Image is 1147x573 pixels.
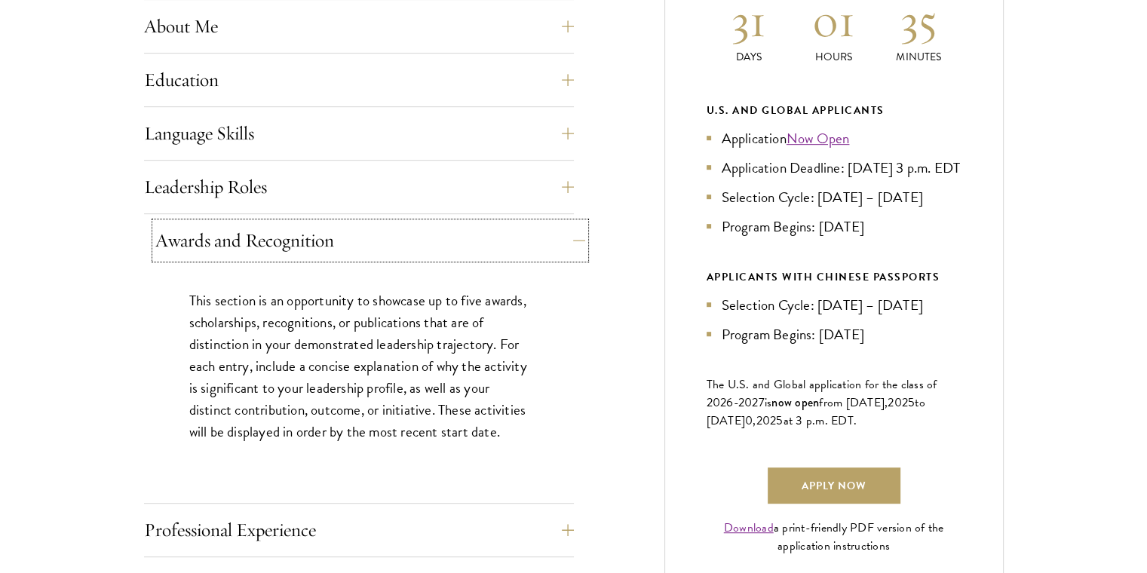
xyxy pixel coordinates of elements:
[776,412,783,430] span: 5
[144,115,574,152] button: Language Skills
[707,323,961,345] li: Program Begins: [DATE]
[819,394,888,412] span: from [DATE],
[144,512,574,548] button: Professional Experience
[787,127,850,149] a: Now Open
[876,49,961,65] p: Minutes
[745,412,753,430] span: 0
[707,268,961,286] div: APPLICANTS WITH CHINESE PASSPORTS
[707,394,925,430] span: to [DATE]
[707,186,961,208] li: Selection Cycle: [DATE] – [DATE]
[707,127,961,149] li: Application
[144,62,574,98] button: Education
[771,394,819,411] span: now open
[768,467,900,504] a: Apply Now
[726,394,733,412] span: 6
[765,394,772,412] span: is
[756,412,777,430] span: 202
[144,8,574,44] button: About Me
[144,169,574,205] button: Leadership Roles
[707,49,792,65] p: Days
[791,49,876,65] p: Hours
[888,394,908,412] span: 202
[707,375,937,412] span: The U.S. and Global application for the class of 202
[155,222,585,259] button: Awards and Recognition
[724,519,774,537] a: Download
[707,101,961,120] div: U.S. and Global Applicants
[759,394,765,412] span: 7
[734,394,759,412] span: -202
[707,216,961,237] li: Program Begins: [DATE]
[707,157,961,179] li: Application Deadline: [DATE] 3 p.m. EDT
[753,412,756,430] span: ,
[189,290,529,443] p: This section is an opportunity to showcase up to five awards, scholarships, recognitions, or publ...
[707,294,961,316] li: Selection Cycle: [DATE] – [DATE]
[707,519,961,555] div: a print-friendly PDF version of the application instructions
[908,394,915,412] span: 5
[784,412,857,430] span: at 3 p.m. EDT.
